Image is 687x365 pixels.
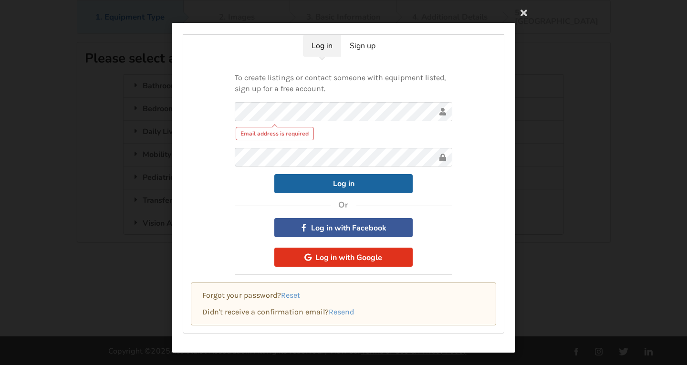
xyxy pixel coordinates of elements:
[235,73,452,94] p: To create listings or contact someone with equipment listed, sign up for a free account.
[202,290,485,301] p: Forgot your password?
[274,248,413,267] button: Log in with Google
[274,218,413,237] button: Log in with Facebook
[281,291,300,300] a: Reset
[341,35,384,57] a: Sign up
[236,127,314,140] div: Email address is required
[202,307,485,318] p: Didn't receive a confirmation email?
[274,174,413,193] button: Log in
[338,200,349,210] h4: Or
[329,307,354,316] a: Resend
[303,35,341,57] a: Log in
